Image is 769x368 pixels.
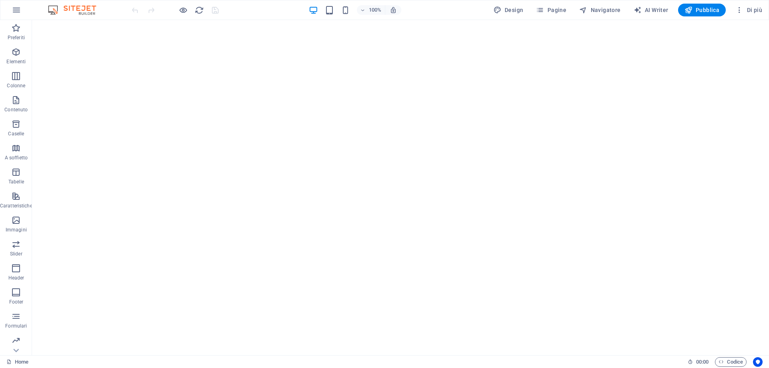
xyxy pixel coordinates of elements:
[678,4,726,16] button: Pubblica
[6,227,27,233] p: Immagini
[5,323,27,329] p: Formulari
[579,6,620,14] span: Navigatore
[194,5,204,15] button: reload
[715,357,747,367] button: Codice
[8,131,24,137] p: Caselle
[735,6,762,14] span: Di più
[6,58,26,65] p: Elementi
[533,4,570,16] button: Pagine
[46,5,106,15] img: Editor Logo
[8,179,24,185] p: Tabelle
[4,107,28,113] p: Contenuto
[490,4,527,16] div: Design (Ctrl+Alt+Y)
[9,299,24,305] p: Footer
[195,6,204,15] i: Ricarica la pagina
[630,4,672,16] button: AI Writer
[357,5,385,15] button: 100%
[369,5,382,15] h6: 100%
[178,5,188,15] button: Clicca qui per lasciare la modalità di anteprima e continuare la modifica
[6,357,28,367] a: Fai clic per annullare la selezione. Doppio clic per aprire le pagine
[493,6,523,14] span: Design
[684,6,720,14] span: Pubblica
[576,4,624,16] button: Navigatore
[390,6,397,14] i: Quando ridimensioni, regola automaticamente il livello di zoom in modo che corrisponda al disposi...
[696,357,709,367] span: 00 00
[702,359,703,365] span: :
[719,357,743,367] span: Codice
[8,275,24,281] p: Header
[634,6,668,14] span: AI Writer
[490,4,527,16] button: Design
[7,82,25,89] p: Colonne
[753,357,763,367] button: Usercentrics
[5,155,28,161] p: A soffietto
[536,6,566,14] span: Pagine
[732,4,765,16] button: Di più
[8,34,25,41] p: Preferiti
[10,251,22,257] p: Slider
[688,357,709,367] h6: Tempo sessione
